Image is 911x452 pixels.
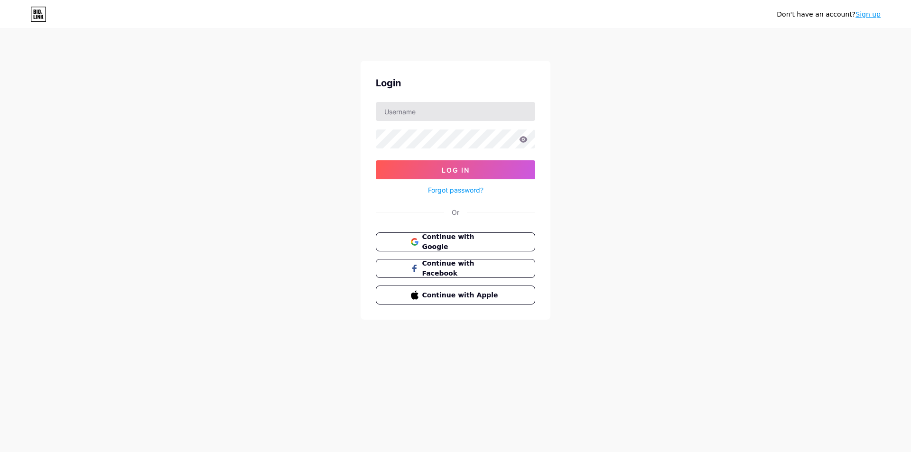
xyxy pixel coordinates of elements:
[855,10,881,18] a: Sign up
[376,286,535,304] button: Continue with Apple
[376,259,535,278] button: Continue with Facebook
[422,232,501,252] span: Continue with Google
[442,166,470,174] span: Log In
[452,207,459,217] div: Or
[376,76,535,90] div: Login
[376,102,535,121] input: Username
[376,232,535,251] button: Continue with Google
[428,185,483,195] a: Forgot password?
[777,9,881,19] div: Don't have an account?
[376,160,535,179] button: Log In
[422,290,501,300] span: Continue with Apple
[422,258,501,278] span: Continue with Facebook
